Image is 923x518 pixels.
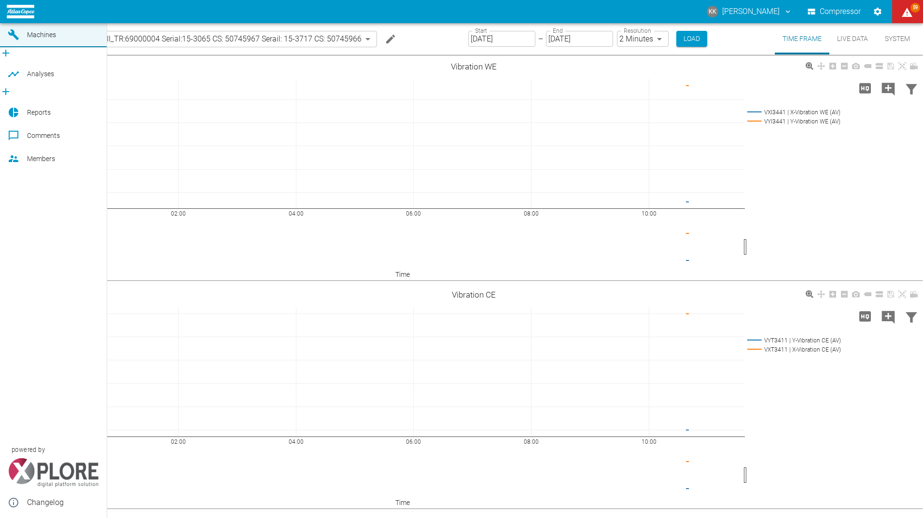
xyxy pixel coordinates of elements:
input: MM/DD/YYYY [468,31,535,47]
span: Changelog [27,497,99,508]
div: KK [707,6,718,17]
button: Add comment [877,76,900,101]
input: MM/DD/YYYY [546,31,613,47]
button: Edit machine [381,29,400,49]
a: 24000867 Izmit II_TR:69000004 Serial:15-3065 CS: 50745967 Serail: 15-3717 CS: 50745966 [36,33,362,45]
span: 24000867 Izmit II_TR:69000004 Serial:15-3065 CS: 50745967 Serail: 15-3717 CS: 50745966 [51,33,362,44]
label: Resolution [624,27,651,35]
span: powered by [12,445,45,454]
img: Xplore Logo [8,458,99,487]
span: Reports [27,109,51,116]
label: Start [475,27,487,35]
button: Load [676,31,707,47]
span: Members [27,155,55,163]
button: Settings [869,3,886,20]
button: Filter Chart Data [900,304,923,329]
span: Load high Res [853,83,877,92]
span: 59 [910,3,920,13]
button: Filter Chart Data [900,76,923,101]
span: Analyses [27,70,54,78]
p: – [538,33,543,44]
span: Load high Res [853,311,877,320]
label: End [553,27,562,35]
button: Time Frame [775,23,829,55]
button: Compressor [806,3,863,20]
button: Add comment [877,304,900,329]
span: Machines [27,31,56,39]
div: 2 Minutes [617,31,669,47]
button: kristian.knobbe@atlascopco.com [705,3,794,20]
span: Comments [27,132,60,139]
img: logo [7,5,34,18]
button: Live Data [829,23,876,55]
button: System [876,23,919,55]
